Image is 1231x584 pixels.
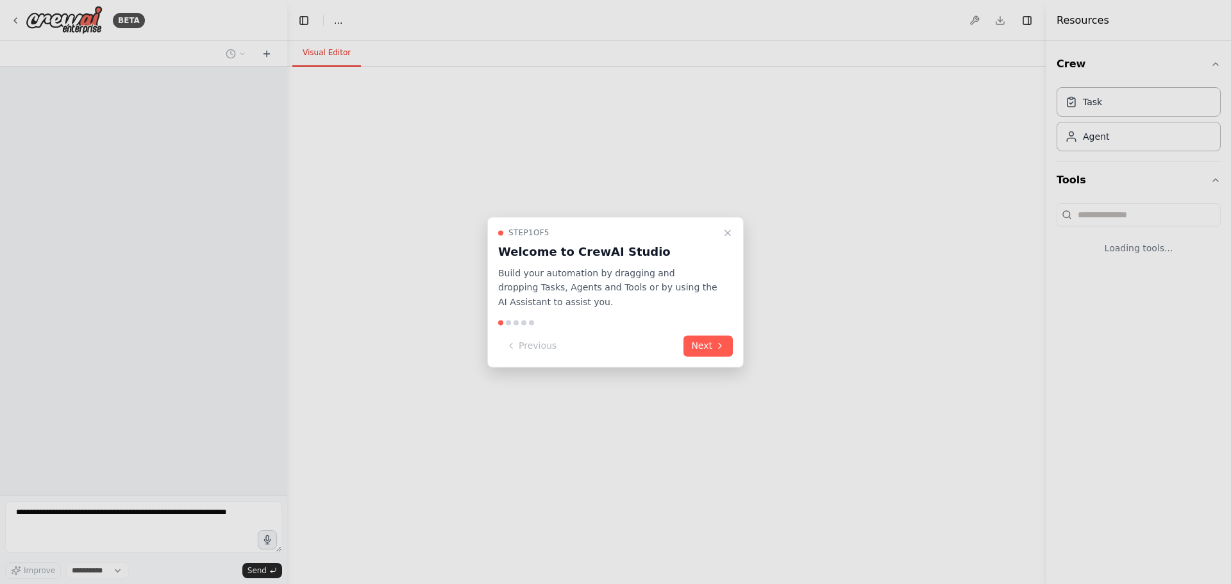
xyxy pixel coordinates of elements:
button: Hide left sidebar [295,12,313,29]
button: Close walkthrough [720,225,735,240]
button: Next [683,335,733,356]
p: Build your automation by dragging and dropping Tasks, Agents and Tools or by using the AI Assista... [498,266,717,310]
h3: Welcome to CrewAI Studio [498,243,717,261]
button: Previous [498,335,564,356]
span: Step 1 of 5 [508,228,549,238]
